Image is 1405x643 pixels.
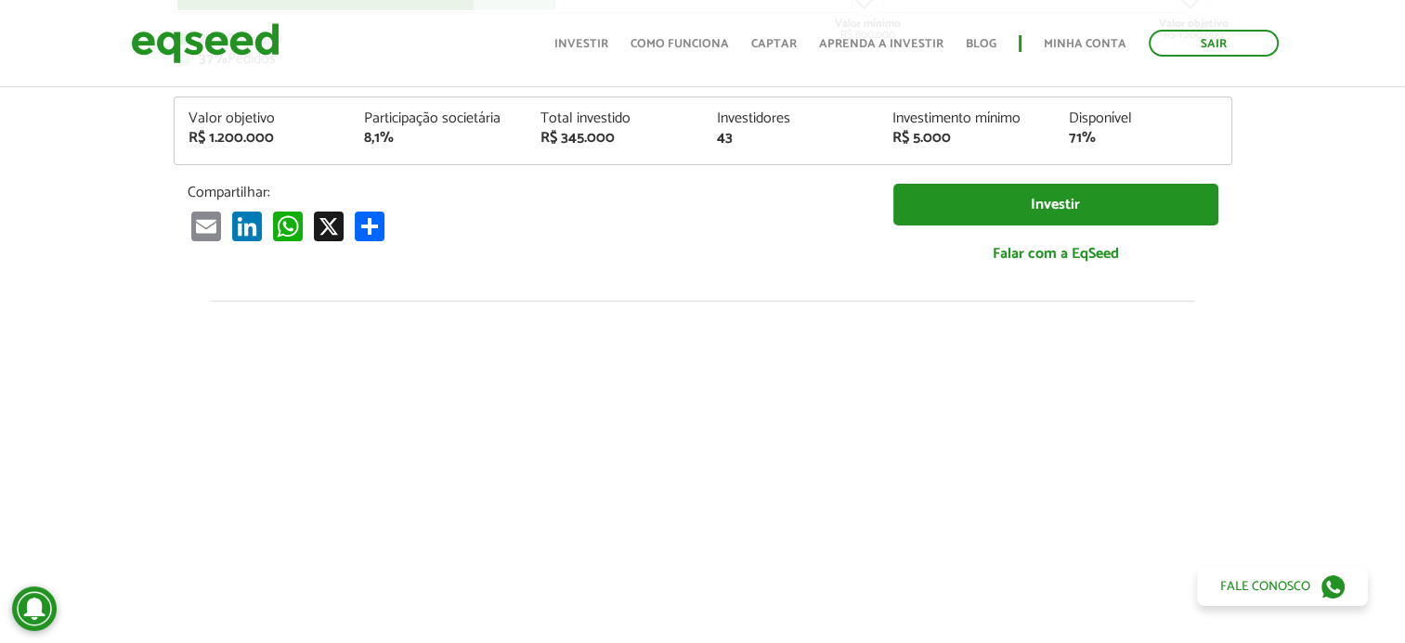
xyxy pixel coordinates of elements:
a: Investir [893,184,1218,225]
a: Como funciona [631,38,729,50]
a: Falar com a EqSeed [893,235,1218,273]
div: R$ 1.200.000 [189,131,337,146]
div: Valor objetivo [189,111,337,126]
div: Participação societária [364,111,513,126]
div: R$ 345.000 [540,131,689,146]
div: 8,1% [364,131,513,146]
a: Captar [751,38,797,50]
div: 43 [716,131,865,146]
p: Compartilhar: [188,184,865,201]
a: WhatsApp [269,211,306,241]
a: Sair [1149,30,1279,57]
a: Fale conosco [1197,567,1368,606]
div: Disponível [1069,111,1217,126]
a: Compartilhar [351,211,388,241]
a: Minha conta [1044,38,1126,50]
div: Investidores [716,111,865,126]
a: Blog [966,38,996,50]
div: R$ 5.000 [892,131,1041,146]
img: EqSeed [131,19,280,68]
a: Email [188,211,225,241]
a: Investir [554,38,608,50]
a: Aprenda a investir [819,38,943,50]
a: X [310,211,347,241]
a: LinkedIn [228,211,266,241]
div: 71% [1069,131,1217,146]
div: Total investido [540,111,689,126]
div: Investimento mínimo [892,111,1041,126]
